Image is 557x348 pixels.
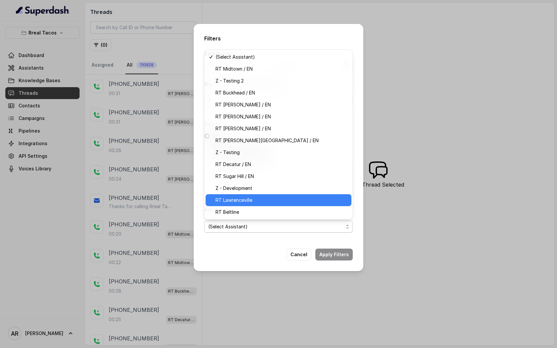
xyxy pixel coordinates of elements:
span: RT Decatur / EN [216,160,347,168]
span: RT [PERSON_NAME] / EN [216,101,347,109]
span: RT [PERSON_NAME][GEOGRAPHIC_DATA] / EN [216,137,347,145]
button: (Select Assistant) [204,221,353,233]
span: RT Midtown / EN [216,65,347,73]
span: Z - Development [216,184,347,192]
span: RT Beltline [216,208,347,216]
span: (Select Assistant) [208,223,343,231]
span: Z - Testing [216,148,347,156]
span: RT Buckhead / EN [216,89,347,97]
span: Z - Testing 2 [216,77,347,85]
span: (Select Assistant) [216,53,347,61]
span: RT [PERSON_NAME] / EN [216,125,347,133]
span: RT Sugar Hill / EN [216,172,347,180]
span: RT [PERSON_NAME] / EN [216,113,347,121]
span: RT Lawrenceville [216,196,347,204]
div: (Select Assistant) [204,50,353,219]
